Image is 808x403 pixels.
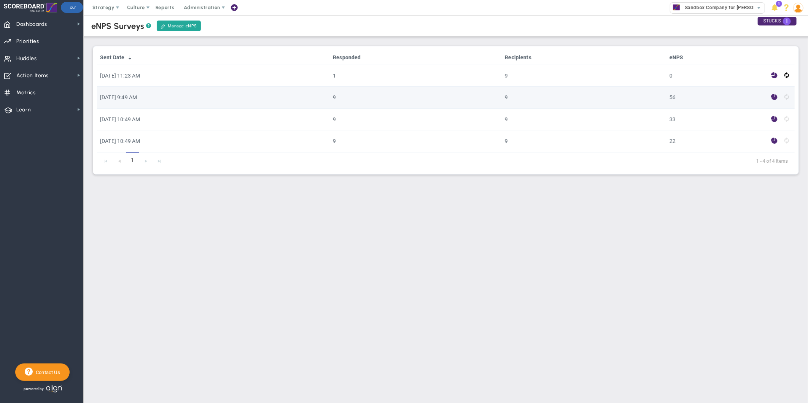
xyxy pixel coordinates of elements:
td: 22 [666,130,768,152]
td: 33 [666,109,768,130]
span: eNPS Survey is closed. Resend no longer available. [784,138,789,144]
span: Resend eNPS invitations to people that haven't yet responded. [784,73,789,79]
td: 56 [666,87,768,108]
td: 1 [330,65,502,87]
a: Recipients [505,54,663,60]
span: 1 [776,1,782,7]
img: 86643.Person.photo [793,3,803,13]
td: [DATE] 10:49 AM [97,109,330,130]
span: 1 [126,152,139,168]
span: eNPS Survey is closed. Resend no longer available. [784,95,789,101]
span: Sandbox Company for [PERSON_NAME] [681,3,775,13]
a: Manage eNPS [157,21,201,31]
td: 9 [502,87,666,108]
span: 1 [783,17,791,25]
span: Action Items [16,68,49,84]
span: Metrics [16,85,36,101]
div: STUCKS [758,17,797,25]
span: Contact Us [33,370,60,375]
span: Learn [16,102,31,118]
a: Responded [333,54,499,60]
td: [DATE] 9:49 AM [97,87,330,108]
td: 9 [502,109,666,130]
img: 32671.Company.photo [672,3,681,12]
td: [DATE] 10:49 AM [97,130,330,152]
td: 9 [502,65,666,87]
td: 9 [330,87,502,108]
span: Priorities [16,33,39,49]
span: eNPS Survey is closed. Resend no longer available. [784,117,789,123]
div: Powered by Align [15,383,94,395]
div: eNPS Surveys [91,21,151,31]
a: Sent Date [100,54,327,60]
td: 9 [502,130,666,152]
a: eNPS [670,54,765,60]
span: Huddles [16,51,37,67]
td: 9 [330,109,502,130]
span: select [754,3,765,13]
td: 9 [330,130,502,152]
span: Dashboards [16,16,47,32]
span: Administration [184,5,220,10]
td: [DATE] 11:23 AM [97,65,330,87]
td: 0 [666,65,768,87]
span: 1 - 4 of 4 items [170,157,788,166]
span: Strategy [92,5,115,10]
span: Culture [127,5,145,10]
